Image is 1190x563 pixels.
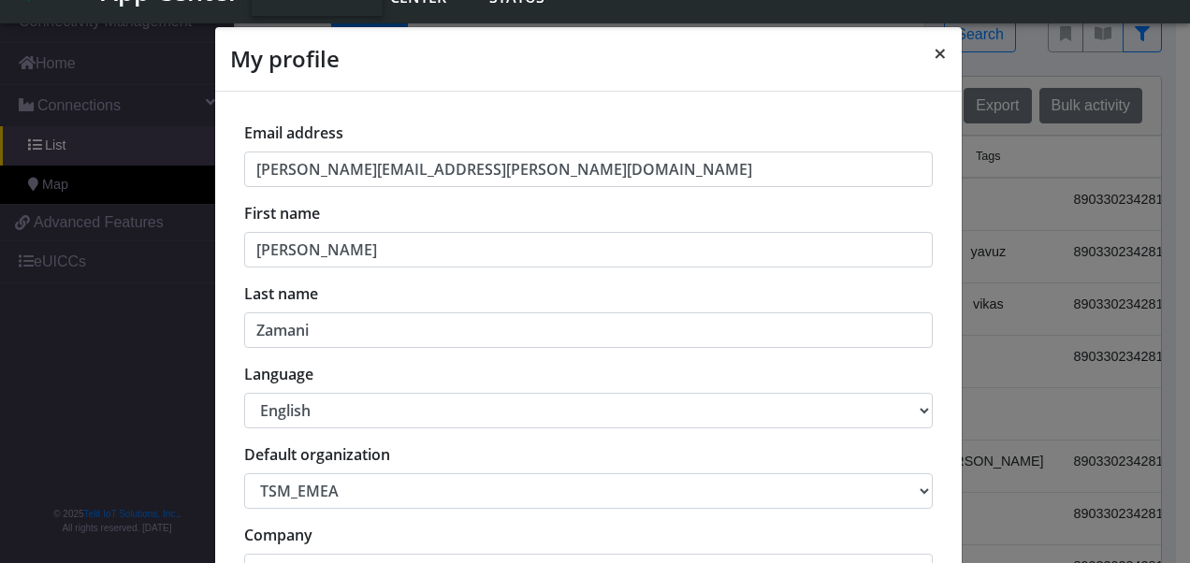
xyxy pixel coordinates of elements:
[244,443,390,466] label: Default organization
[244,122,343,144] label: Email address
[244,202,320,224] label: First name
[230,42,340,76] h4: My profile
[244,282,318,305] label: Last name
[244,363,313,385] label: Language
[244,524,312,546] label: Company
[934,37,947,68] span: ×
